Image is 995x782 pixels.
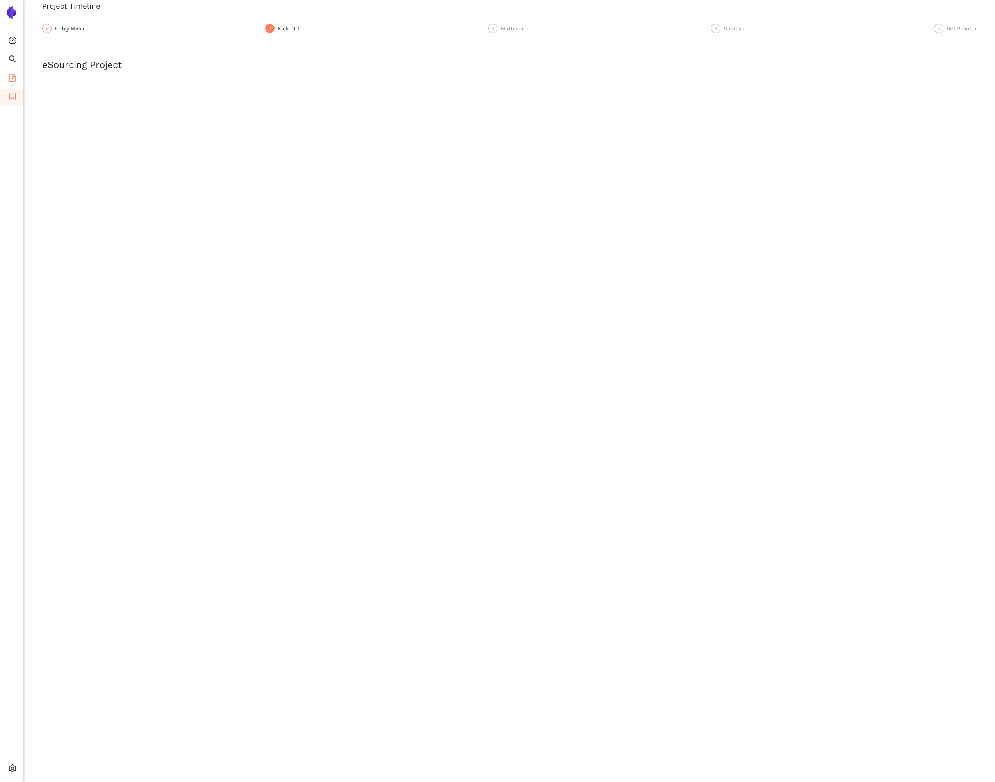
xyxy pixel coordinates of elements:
span: search [9,52,16,68]
h3: Project Timeline [42,1,976,11]
span: setting [9,762,16,777]
div: Entry Mask [42,24,260,33]
span: 3 [492,26,494,31]
span: 2 [269,26,271,31]
span: check [45,26,49,31]
div: Entry Mask [55,24,89,33]
span: 4 [715,26,717,31]
span: 5 [938,26,940,31]
div: Shortlist [724,24,751,33]
div: Kick-Off [278,24,304,33]
div: Midterm [501,24,528,33]
img: Logo [5,6,18,19]
span: dashboard [9,34,16,49]
span: Bid Results [947,25,976,32]
h2: eSourcing Project [42,59,976,72]
span: container [9,90,16,105]
span: file-add [9,71,16,87]
div: 2Kick-Off [265,24,483,33]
